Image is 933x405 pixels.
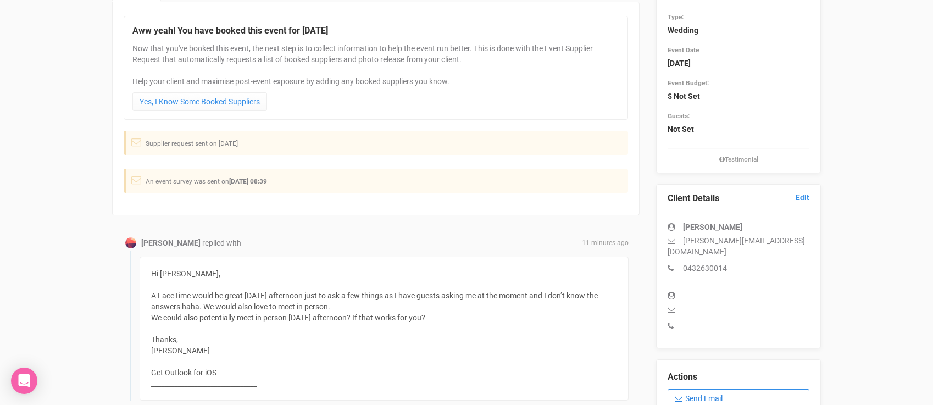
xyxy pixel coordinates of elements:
p: 0432630014 [668,263,809,274]
div: Open Intercom Messenger [11,368,37,394]
strong: [DATE] 08:39 [229,177,267,185]
p: [PERSON_NAME][EMAIL_ADDRESS][DOMAIN_NAME] [668,235,809,257]
strong: Wedding [668,26,698,35]
a: Yes, I Know Some Booked Suppliers [132,92,267,111]
small: Supplier request sent on [DATE] [146,140,238,147]
legend: Aww yeah! You have booked this event for [DATE] [132,25,619,37]
small: An event survey was sent on [146,177,267,185]
strong: [DATE] [668,59,691,68]
small: Testimonial [668,155,809,164]
div: Hi [PERSON_NAME], A FaceTime would be great [DATE] afternoon just to ask a few things as I have g... [140,257,629,401]
img: Profile Image [125,237,136,248]
small: Type: [668,13,684,21]
strong: Not Set [668,125,694,134]
span: 11 minutes ago [582,238,629,248]
a: Edit [796,192,809,203]
strong: [PERSON_NAME] [683,223,742,231]
legend: Client Details [668,192,809,205]
small: Guests: [668,112,690,120]
: ________________________________ [151,379,257,388]
strong: $ Not Set [668,92,700,101]
p: Now that you've booked this event, the next step is to collect information to help the event run ... [132,43,619,87]
legend: Actions [668,371,809,384]
span: replied with [202,238,241,247]
small: Event Date [668,46,699,54]
small: Event Budget: [668,79,709,87]
strong: [PERSON_NAME] [141,238,201,247]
